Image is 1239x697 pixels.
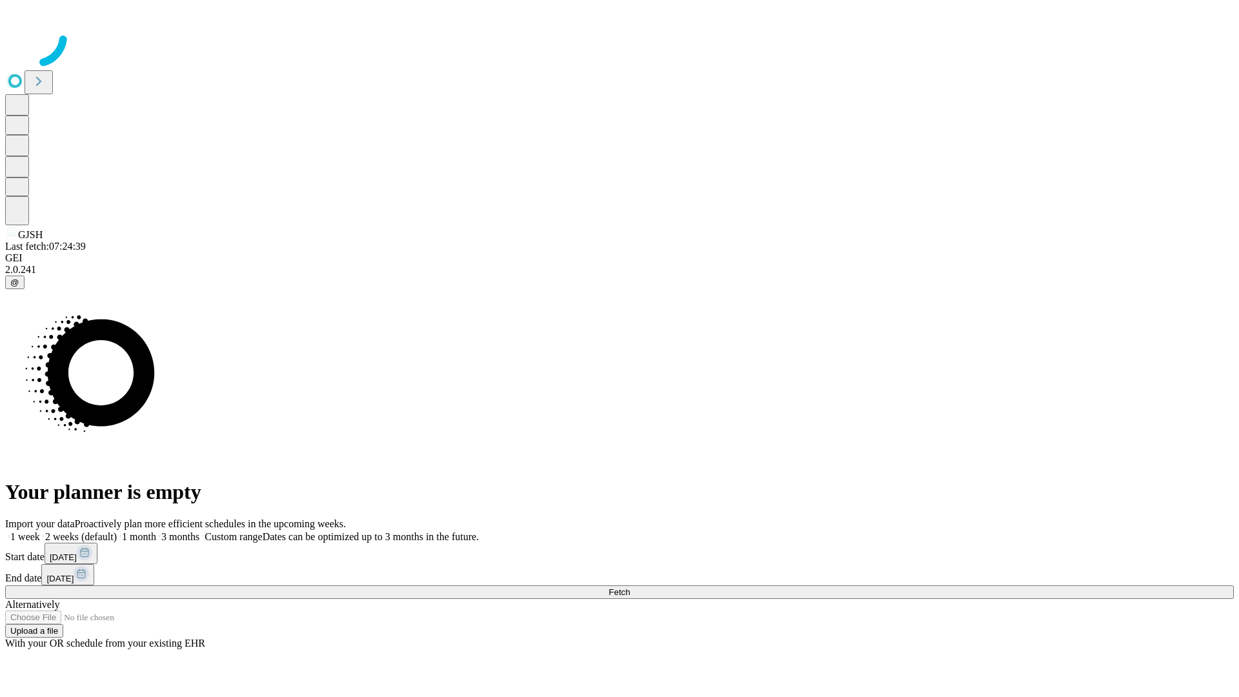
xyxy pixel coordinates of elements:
[122,531,156,542] span: 1 month
[5,543,1234,564] div: Start date
[46,574,74,583] span: [DATE]
[5,585,1234,599] button: Fetch
[18,229,43,240] span: GJSH
[161,531,199,542] span: 3 months
[5,480,1234,504] h1: Your planner is empty
[263,531,479,542] span: Dates can be optimized up to 3 months in the future.
[75,518,346,529] span: Proactively plan more efficient schedules in the upcoming weeks.
[5,518,75,529] span: Import your data
[5,264,1234,276] div: 2.0.241
[5,638,205,649] span: With your OR schedule from your existing EHR
[5,624,63,638] button: Upload a file
[205,531,262,542] span: Custom range
[50,552,77,562] span: [DATE]
[10,531,40,542] span: 1 week
[5,241,86,252] span: Last fetch: 07:24:39
[609,587,630,597] span: Fetch
[5,564,1234,585] div: End date
[45,531,117,542] span: 2 weeks (default)
[5,599,59,610] span: Alternatively
[45,543,97,564] button: [DATE]
[10,278,19,287] span: @
[41,564,94,585] button: [DATE]
[5,276,25,289] button: @
[5,252,1234,264] div: GEI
